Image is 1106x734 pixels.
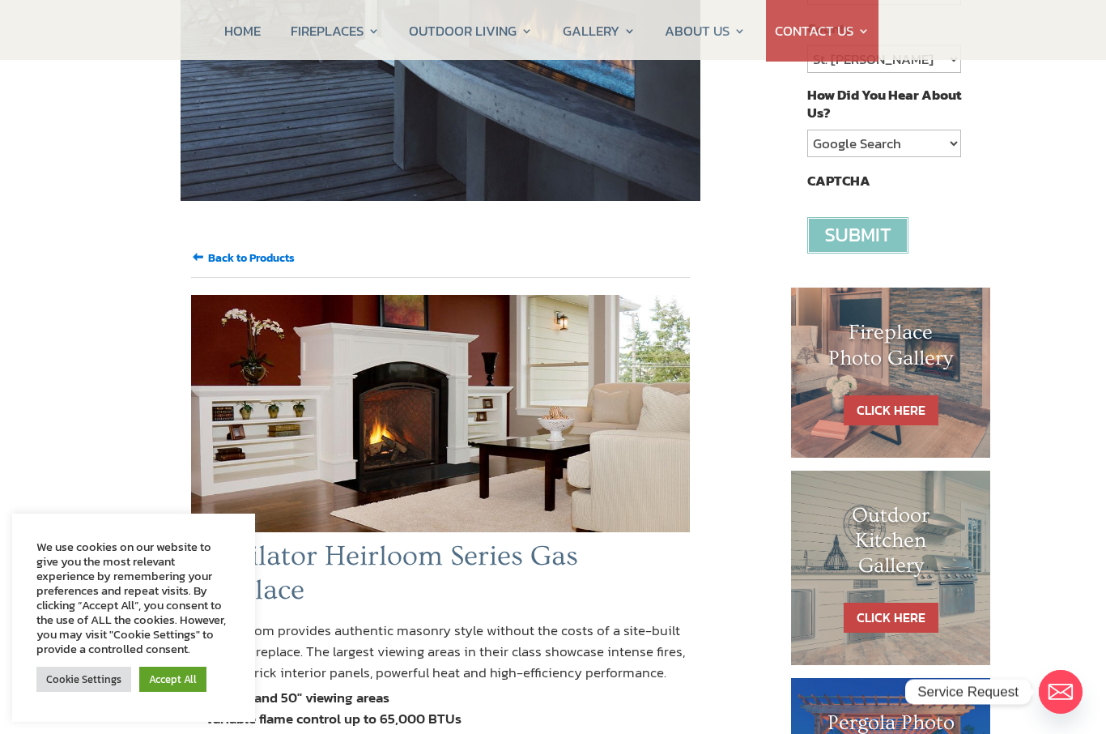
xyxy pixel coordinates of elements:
[191,246,205,267] span: 🠘
[844,395,938,425] a: CLICK HERE
[807,86,961,122] label: How Did You Hear About Us?
[139,667,206,692] a: Accept All
[208,250,295,267] input: Back to Products
[1039,670,1083,714] a: Email
[823,503,958,587] h1: Outdoor Kitchen Gallery
[205,687,690,708] li: 36", 42" and 50" viewing areas
[205,708,690,729] li: Variable flame control up to 65,000 BTUs
[807,217,908,254] input: Submit
[823,320,958,378] h1: Fireplace Photo Gallery
[844,603,938,633] a: CLICK HERE
[807,172,870,190] label: CAPTCHA
[36,667,131,692] a: Cookie Settings
[191,540,690,616] h1: Heatilator Heirloom Series Gas Fireplace
[191,295,690,532] img: HTL_gasFP_Heirloom36-NB_960x456
[36,540,231,656] div: We use cookies on our website to give you the most relevant experience by remembering your prefer...
[191,620,690,683] p: The Heirloom provides authentic masonry style without the costs of a site-built masonry fireplace...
